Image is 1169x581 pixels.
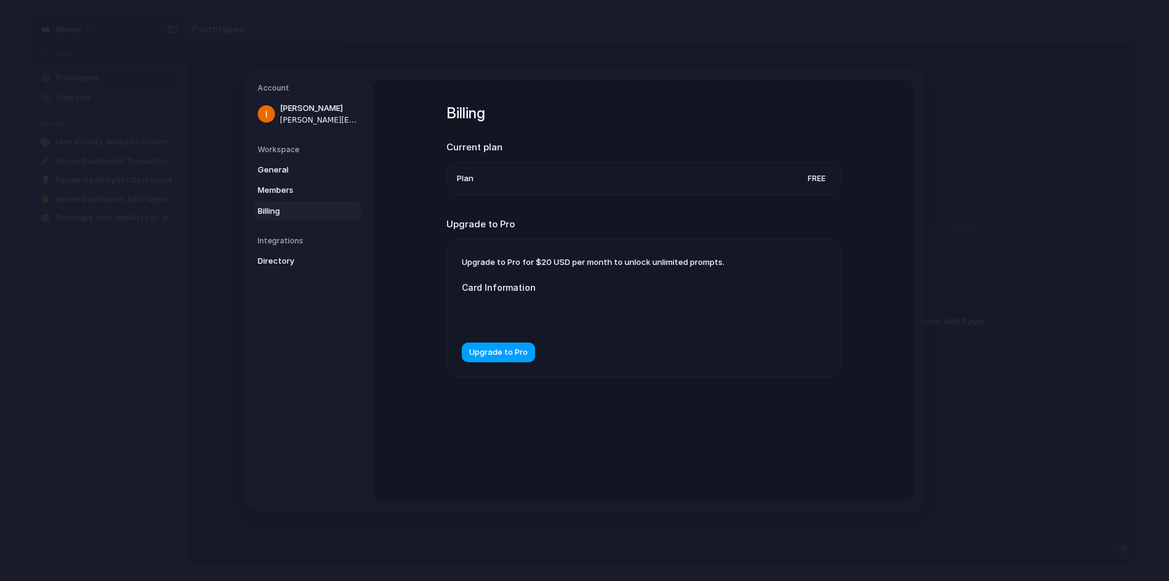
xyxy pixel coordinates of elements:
[280,102,359,115] span: [PERSON_NAME]
[446,102,841,124] h1: Billing
[457,173,474,185] span: Plan
[803,173,831,185] span: Free
[462,257,724,267] span: Upgrade to Pro for $20 USD per month to unlock unlimited prompts.
[280,115,359,126] span: [PERSON_NAME][EMAIL_ADDRESS][PERSON_NAME][PERSON_NAME][DOMAIN_NAME]
[254,251,361,271] a: Directory
[254,181,361,200] a: Members
[254,201,361,221] a: Billing
[469,346,528,359] span: Upgrade to Pro
[254,160,361,180] a: General
[446,217,841,232] h2: Upgrade to Pro
[472,309,699,320] iframe: Secure card payment input frame
[254,99,361,129] a: [PERSON_NAME][PERSON_NAME][EMAIL_ADDRESS][PERSON_NAME][PERSON_NAME][DOMAIN_NAME]
[258,83,361,94] h5: Account
[446,140,841,155] h2: Current plan
[258,235,361,246] h5: Integrations
[258,144,361,155] h5: Workspace
[258,164,337,176] span: General
[258,184,337,197] span: Members
[258,205,337,217] span: Billing
[462,343,535,362] button: Upgrade to Pro
[462,281,708,294] label: Card Information
[258,255,337,267] span: Directory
